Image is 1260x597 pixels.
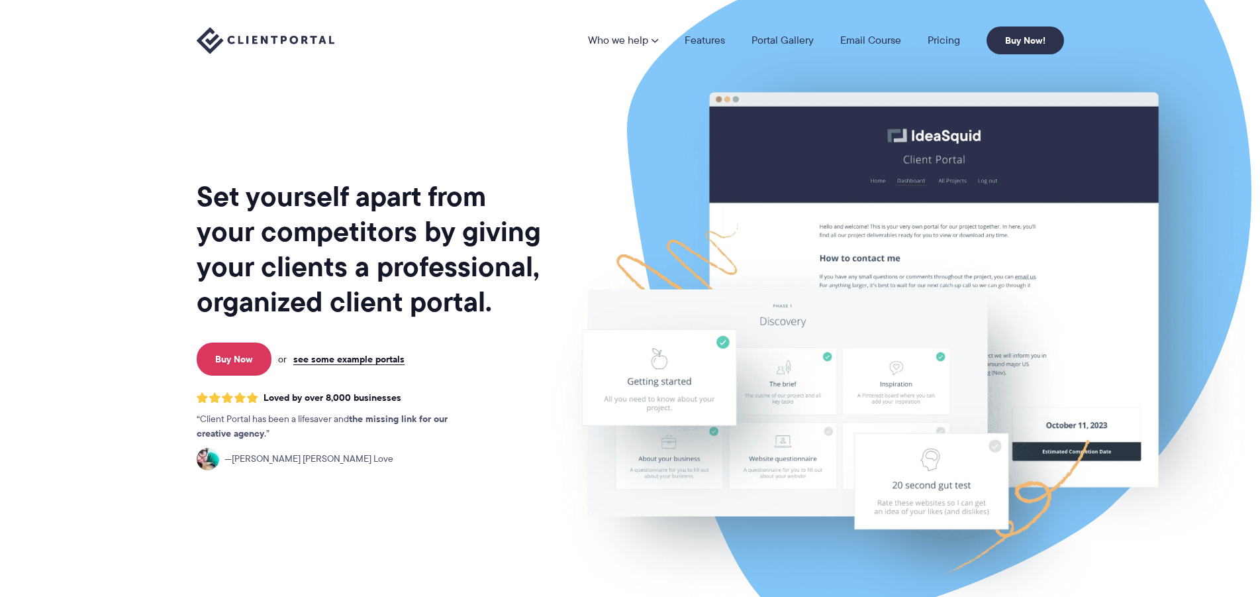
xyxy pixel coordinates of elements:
[197,412,475,441] p: Client Portal has been a lifesaver and .
[928,35,960,46] a: Pricing
[278,353,287,365] span: or
[588,35,658,46] a: Who we help
[685,35,725,46] a: Features
[224,452,393,466] span: [PERSON_NAME] [PERSON_NAME] Love
[840,35,901,46] a: Email Course
[197,343,271,376] a: Buy Now
[751,35,814,46] a: Portal Gallery
[197,179,544,319] h1: Set yourself apart from your competitors by giving your clients a professional, organized client ...
[197,411,448,441] strong: the missing link for our creative agency
[264,392,401,404] span: Loved by over 8,000 businesses
[293,353,405,365] a: see some example portals
[987,27,1064,54] a: Buy Now!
